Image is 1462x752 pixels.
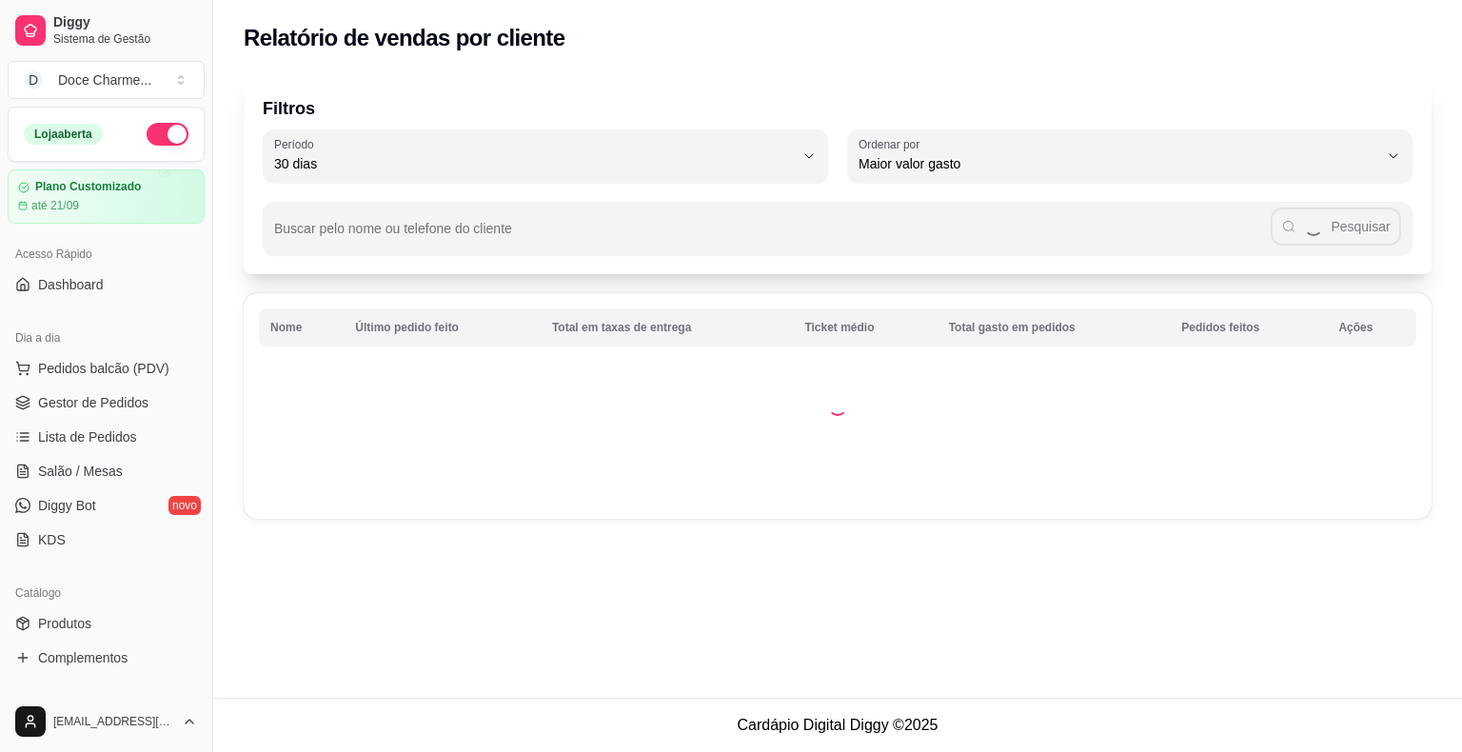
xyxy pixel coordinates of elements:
[8,239,205,269] div: Acesso Rápido
[8,608,205,639] a: Produtos
[147,123,188,146] button: Alterar Status
[828,397,847,416] div: Loading
[38,614,91,633] span: Produtos
[8,643,205,673] a: Complementos
[274,154,794,173] span: 30 dias
[8,61,205,99] button: Select a team
[38,530,66,549] span: KDS
[8,8,205,53] a: DiggySistema de Gestão
[53,714,174,729] span: [EMAIL_ADDRESS][DOMAIN_NAME]
[38,427,137,446] span: Lista de Pedidos
[8,387,205,418] a: Gestor de Pedidos
[38,275,104,294] span: Dashboard
[35,180,141,194] article: Plano Customizado
[8,269,205,300] a: Dashboard
[8,578,205,608] div: Catálogo
[274,227,1271,246] input: Buscar pelo nome ou telefone do cliente
[8,524,205,555] a: KDS
[8,422,205,452] a: Lista de Pedidos
[24,124,103,145] div: Loja aberta
[31,198,79,213] article: até 21/09
[8,169,205,224] a: Plano Customizadoaté 21/09
[244,23,565,53] h2: Relatório de vendas por cliente
[8,699,205,744] button: [EMAIL_ADDRESS][DOMAIN_NAME]
[859,154,1378,173] span: Maior valor gasto
[38,393,148,412] span: Gestor de Pedidos
[58,70,151,89] div: Doce Charme ...
[53,31,197,47] span: Sistema de Gestão
[38,648,128,667] span: Complementos
[53,14,197,31] span: Diggy
[263,95,1413,122] p: Filtros
[38,359,169,378] span: Pedidos balcão (PDV)
[859,136,926,152] label: Ordenar por
[274,136,320,152] label: Período
[8,456,205,486] a: Salão / Mesas
[38,496,96,515] span: Diggy Bot
[38,462,123,481] span: Salão / Mesas
[213,698,1462,752] footer: Cardápio Digital Diggy © 2025
[8,323,205,353] div: Dia a dia
[24,70,43,89] span: D
[8,490,205,521] a: Diggy Botnovo
[263,129,828,183] button: Período30 dias
[847,129,1413,183] button: Ordenar porMaior valor gasto
[8,353,205,384] button: Pedidos balcão (PDV)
